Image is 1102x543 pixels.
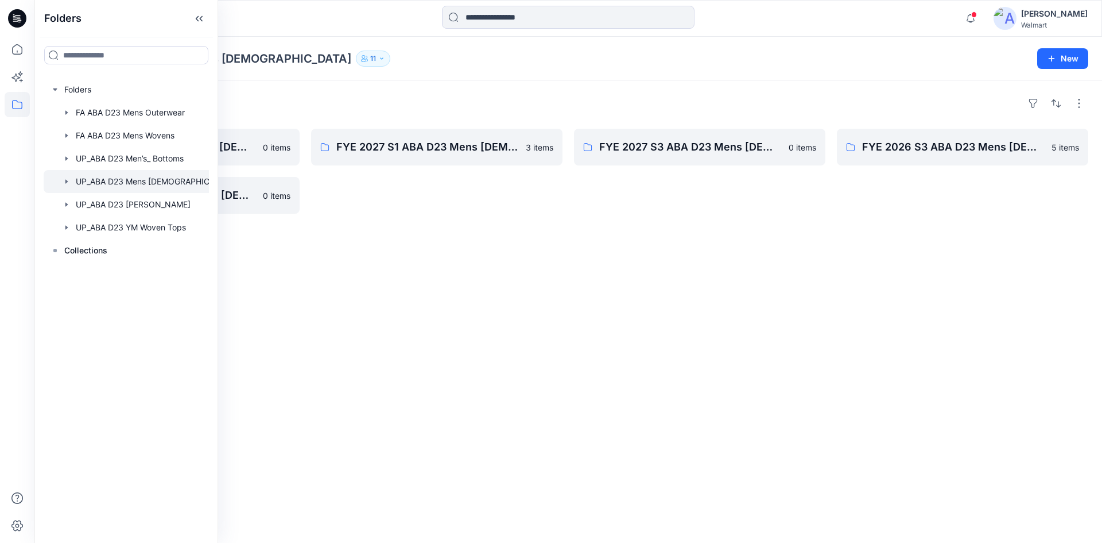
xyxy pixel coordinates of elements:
[1021,7,1088,21] div: [PERSON_NAME]
[1037,48,1088,69] button: New
[526,141,553,153] p: 3 items
[263,141,290,153] p: 0 items
[1051,141,1079,153] p: 5 items
[862,139,1045,155] p: FYE 2026 S3 ABA D23 Mens [DEMOGRAPHIC_DATA]
[837,129,1088,165] a: FYE 2026 S3 ABA D23 Mens [DEMOGRAPHIC_DATA]5 items
[1021,21,1088,29] div: Walmart
[574,129,825,165] a: FYE 2027 S3 ABA D23 Mens [DEMOGRAPHIC_DATA]0 items
[356,51,390,67] button: 11
[599,139,782,155] p: FYE 2027 S3 ABA D23 Mens [DEMOGRAPHIC_DATA]
[336,139,519,155] p: FYE 2027 S1 ABA D23 Mens [DEMOGRAPHIC_DATA]
[64,244,107,257] p: Collections
[994,7,1016,30] img: avatar
[311,129,562,165] a: FYE 2027 S1 ABA D23 Mens [DEMOGRAPHIC_DATA]3 items
[263,190,290,202] p: 0 items
[370,52,376,65] p: 11
[114,51,351,67] p: UP_ABA D23 Mens [DEMOGRAPHIC_DATA]
[789,141,816,153] p: 0 items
